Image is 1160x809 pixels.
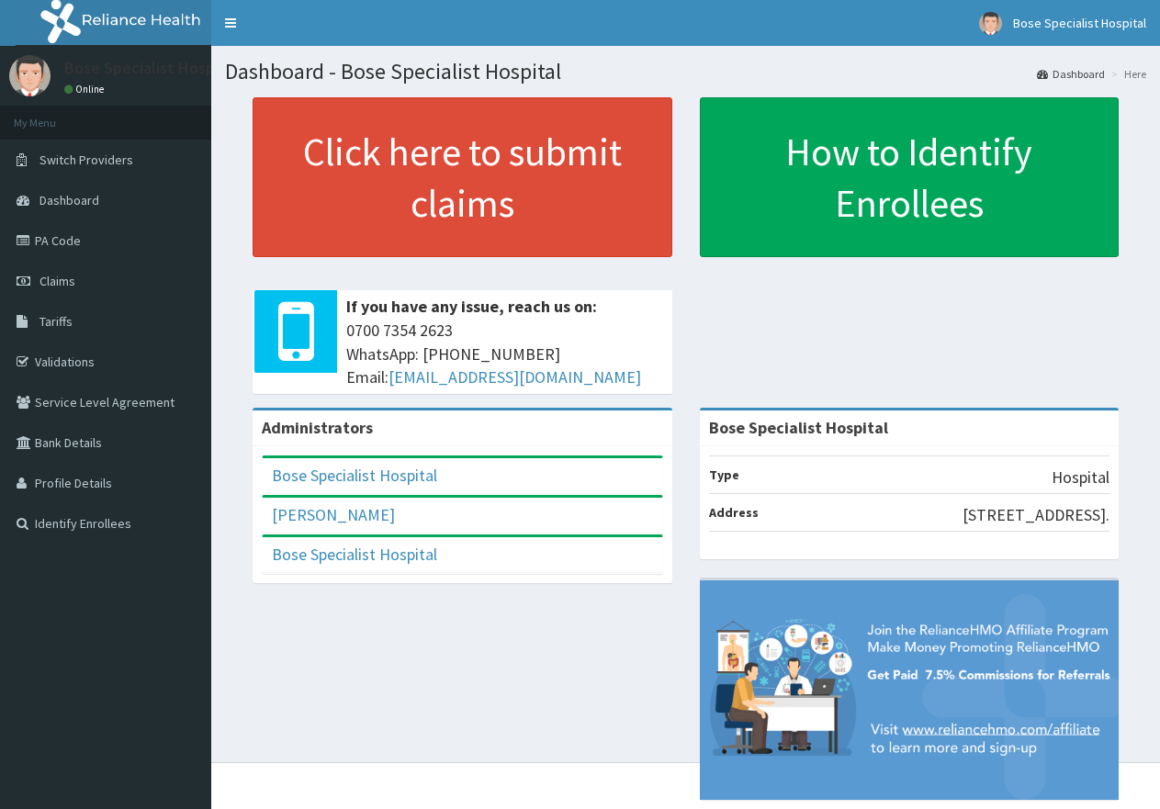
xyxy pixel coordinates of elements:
[64,60,239,76] p: Bose Specialist Hospital
[272,465,437,486] a: Bose Specialist Hospital
[1052,466,1109,489] p: Hospital
[9,55,51,96] img: User Image
[700,97,1120,257] a: How to Identify Enrollees
[1013,15,1146,31] span: Bose Specialist Hospital
[1037,66,1105,82] a: Dashboard
[709,417,888,438] strong: Bose Specialist Hospital
[963,503,1109,527] p: [STREET_ADDRESS].
[709,504,759,521] b: Address
[272,504,395,525] a: [PERSON_NAME]
[346,319,663,389] span: 0700 7354 2623 WhatsApp: [PHONE_NUMBER] Email:
[272,544,437,565] a: Bose Specialist Hospital
[39,192,99,208] span: Dashboard
[262,417,373,438] b: Administrators
[1107,66,1146,82] li: Here
[225,60,1146,84] h1: Dashboard - Bose Specialist Hospital
[389,366,641,388] a: [EMAIL_ADDRESS][DOMAIN_NAME]
[39,152,133,168] span: Switch Providers
[64,83,108,96] a: Online
[39,313,73,330] span: Tariffs
[700,580,1120,800] img: provider-team-banner.png
[253,97,672,257] a: Click here to submit claims
[346,296,597,317] b: If you have any issue, reach us on:
[39,273,75,289] span: Claims
[979,12,1002,35] img: User Image
[709,466,739,483] b: Type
